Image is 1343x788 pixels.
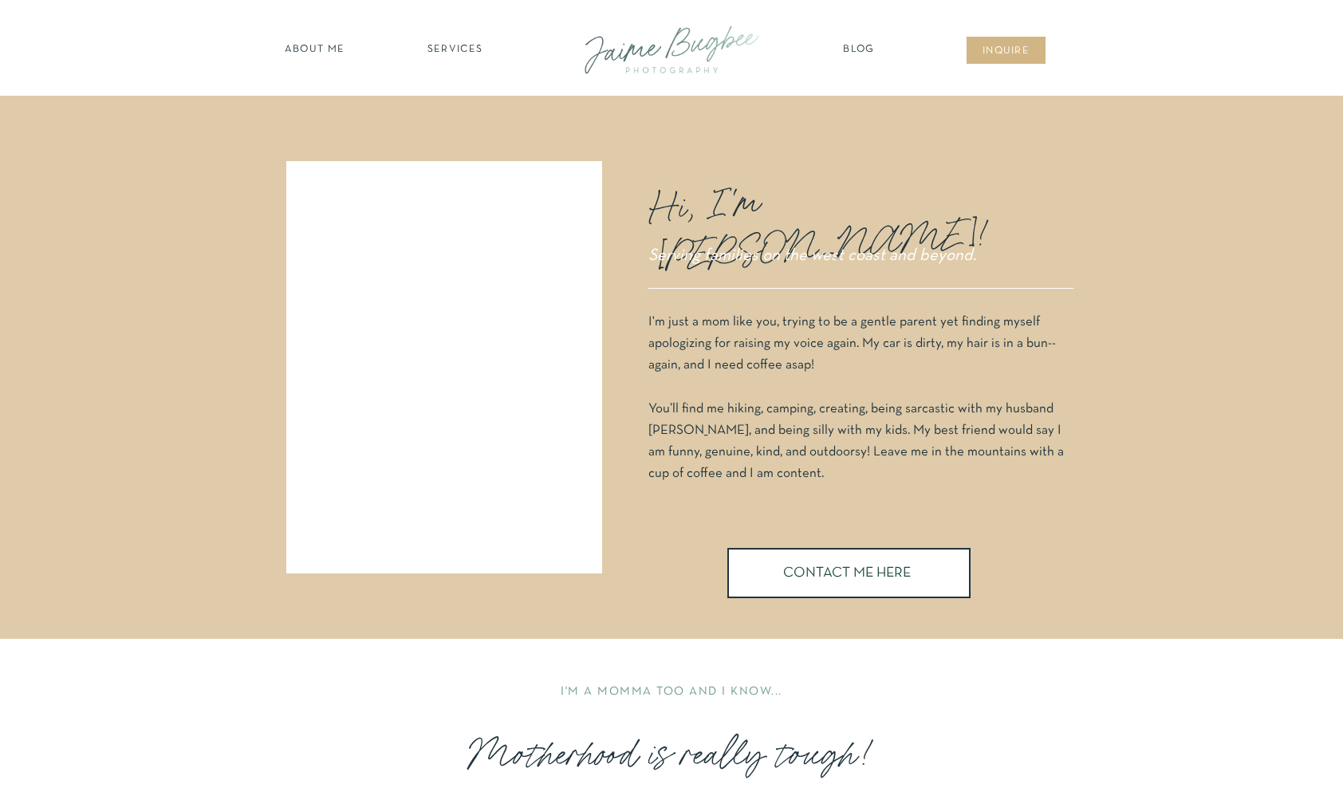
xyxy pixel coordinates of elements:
[648,311,1070,502] p: I'm just a mom like you, trying to be a gentle parent yet finding myself apologizing for raising ...
[280,42,349,58] a: about ME
[299,175,590,560] iframe: 909373527
[783,566,915,585] a: CONTACT ME HERE
[410,42,500,58] a: SERVICES
[419,730,924,781] h3: Motherhood is really tough!
[839,42,879,58] a: Blog
[648,164,971,238] p: Hi, I'm [PERSON_NAME]!
[648,248,976,263] i: Serving families on the west coast and beyond.
[974,44,1038,60] a: inqUIre
[427,684,916,701] h2: I'M A MOMMA TOO AND I KNOW...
